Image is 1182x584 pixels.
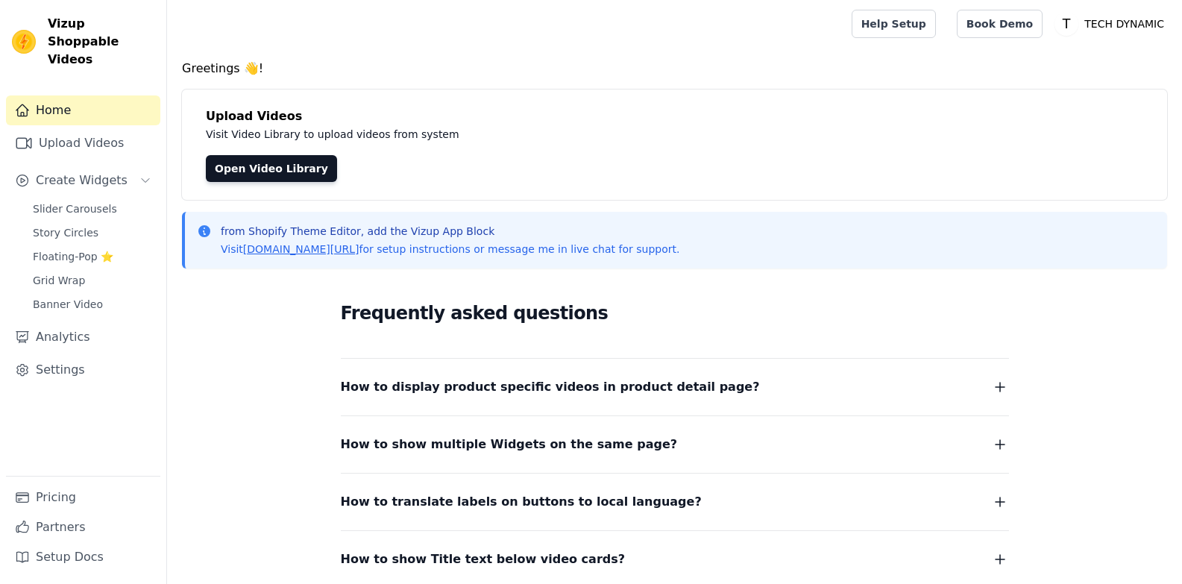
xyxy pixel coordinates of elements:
a: Floating-Pop ⭐ [24,246,160,267]
button: How to display product specific videos in product detail page? [341,377,1009,398]
text: T [1062,16,1071,31]
a: Settings [6,355,160,385]
button: How to show Title text below video cards? [341,549,1009,570]
button: T TECH DYNAMIC [1054,10,1170,37]
p: TECH DYNAMIC [1078,10,1170,37]
p: Visit for setup instructions or message me in live chat for support. [221,242,679,257]
p: from Shopify Theme Editor, add the Vizup App Block [221,224,679,239]
a: Book Demo [957,10,1043,38]
a: Upload Videos [6,128,160,158]
span: How to display product specific videos in product detail page? [341,377,760,398]
span: Slider Carousels [33,201,117,216]
a: Open Video Library [206,155,337,182]
a: Banner Video [24,294,160,315]
span: Grid Wrap [33,273,85,288]
a: Home [6,95,160,125]
span: Floating-Pop ⭐ [33,249,113,264]
span: How to show multiple Widgets on the same page? [341,434,678,455]
h2: Frequently asked questions [341,298,1009,328]
p: Visit Video Library to upload videos from system [206,125,874,143]
button: Create Widgets [6,166,160,195]
a: Setup Docs [6,542,160,572]
button: How to show multiple Widgets on the same page? [341,434,1009,455]
span: Banner Video [33,297,103,312]
span: Vizup Shoppable Videos [48,15,154,69]
a: [DOMAIN_NAME][URL] [243,243,359,255]
h4: Upload Videos [206,107,1143,125]
a: Analytics [6,322,160,352]
span: How to show Title text below video cards? [341,549,626,570]
h4: Greetings 👋! [182,60,1167,78]
a: Partners [6,512,160,542]
span: How to translate labels on buttons to local language? [341,492,702,512]
span: Create Widgets [36,172,128,189]
img: Vizup [12,30,36,54]
a: Slider Carousels [24,198,160,219]
span: Story Circles [33,225,98,240]
a: Story Circles [24,222,160,243]
button: How to translate labels on buttons to local language? [341,492,1009,512]
a: Help Setup [852,10,936,38]
a: Grid Wrap [24,270,160,291]
a: Pricing [6,483,160,512]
